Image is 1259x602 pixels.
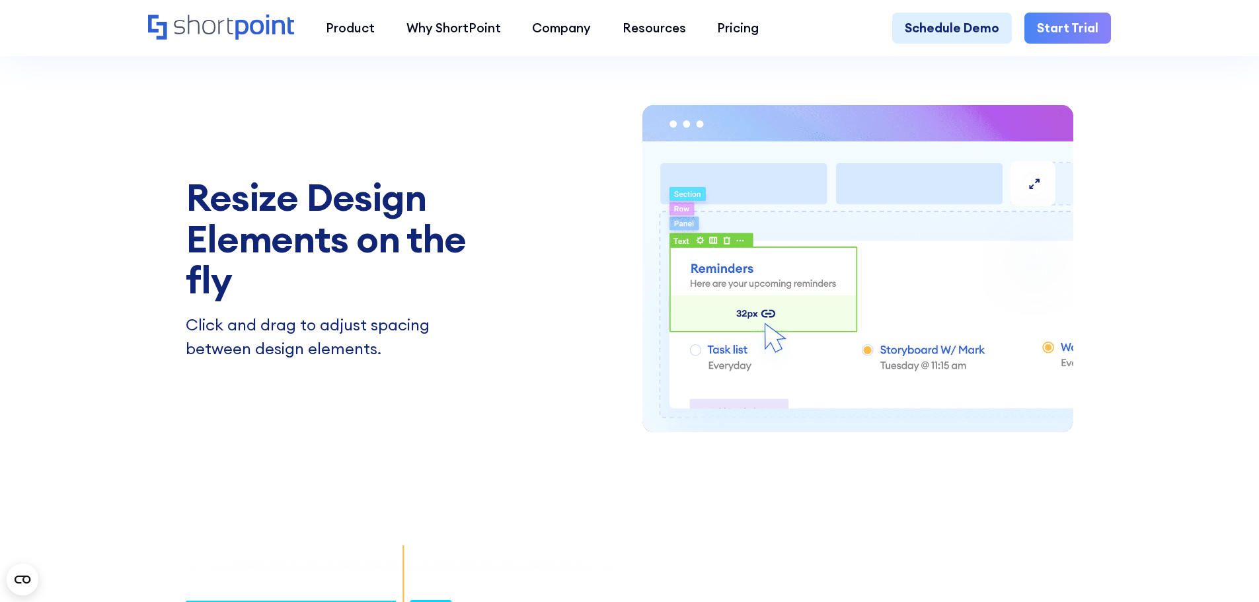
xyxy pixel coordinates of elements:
[702,13,775,44] a: Pricing
[186,176,488,301] h3: Resize Design Elements on the fly
[717,19,759,38] div: Pricing
[148,15,294,42] a: Home
[186,313,488,360] p: Click and drag to adjust spacing between design elements.
[892,13,1012,44] a: Schedule Demo
[532,19,591,38] div: Company
[391,13,517,44] a: Why ShortPoint
[406,19,501,38] div: Why ShortPoint
[642,67,1073,470] img: Page Builder Resize Feature
[516,13,607,44] a: Company
[310,13,391,44] a: Product
[623,19,686,38] div: Resources
[7,564,38,595] button: Open CMP widget
[1193,539,1259,602] iframe: Chat Widget
[607,13,702,44] a: Resources
[1024,13,1111,44] a: Start Trial
[326,19,375,38] div: Product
